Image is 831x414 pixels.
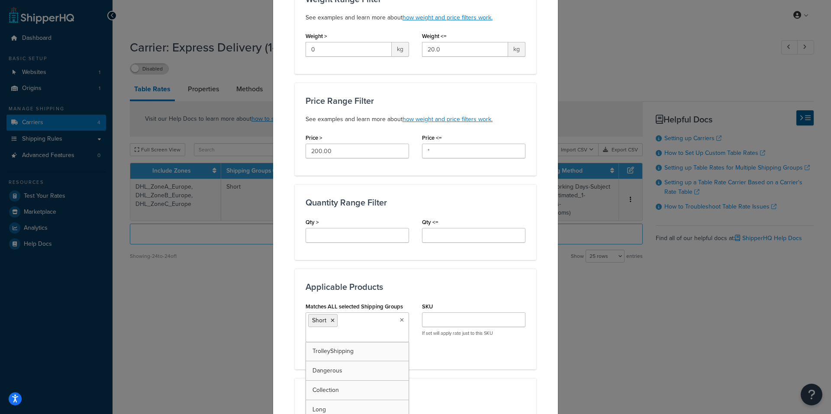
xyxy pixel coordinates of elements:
[422,33,447,39] label: Weight <=
[422,330,525,337] p: If set will apply rate just to this SKU
[306,342,409,361] a: TrolleyShipping
[306,282,525,292] h3: Applicable Products
[306,361,409,380] a: Dangerous
[306,96,525,106] h3: Price Range Filter
[312,366,342,375] span: Dangerous
[306,392,525,401] h3: Advanced Criteria
[392,42,409,57] span: kg
[306,13,525,23] p: See examples and learn more about
[422,219,438,225] label: Qty <=
[403,13,493,22] a: how weight and price filters work.
[403,115,493,124] a: how weight and price filters work.
[312,316,326,325] span: Short
[306,303,403,310] label: Matches ALL selected Shipping Groups
[422,135,442,141] label: Price <=
[306,135,322,141] label: Price >
[306,198,525,207] h3: Quantity Range Filter
[306,381,409,400] a: Collection
[306,33,327,39] label: Weight >
[508,42,525,57] span: kg
[422,303,433,310] label: SKU
[306,114,525,125] p: See examples and learn more about
[312,347,354,356] span: TrolleyShipping
[312,385,339,395] span: Collection
[306,219,319,225] label: Qty >
[312,405,326,414] span: Long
